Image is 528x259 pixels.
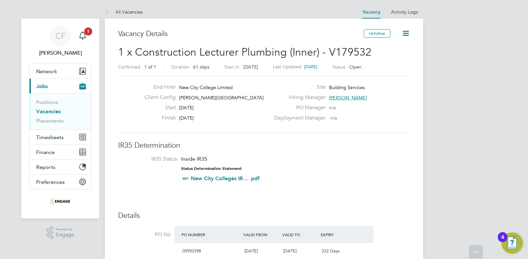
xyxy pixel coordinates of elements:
button: Network [30,64,91,78]
label: PO Manager [270,104,326,111]
button: Finance [30,145,91,159]
span: 1 [84,27,92,35]
div: Expiry [319,229,358,240]
span: Jobs [36,83,48,89]
label: PO No [118,231,170,238]
span: Engage [56,232,74,238]
label: IR35 Status [125,156,177,163]
a: Vacancy [363,9,380,15]
img: omniapeople-logo-retina.png [50,196,70,207]
a: 1 [76,25,89,46]
a: All Vacancies [105,9,143,15]
span: [DATE] [179,105,194,111]
button: Reports [30,160,91,174]
span: 1 of 1 [144,64,156,70]
span: Preferences [36,179,65,185]
span: 332 Days [322,248,340,254]
span: Timesheets [36,134,64,140]
span: n/a [329,105,336,111]
div: Jobs [30,93,91,129]
h3: Details [118,211,410,221]
a: CF[PERSON_NAME] [29,25,92,57]
a: Powered byEngage [46,227,75,239]
span: [PERSON_NAME] [329,95,367,101]
a: Positions [36,99,58,105]
span: [PERSON_NAME][GEOGRAPHIC_DATA] [179,95,264,101]
div: Valid To [281,229,319,240]
a: Activity Logs [391,9,418,15]
label: Site [270,84,326,91]
span: [DATE] [244,248,258,254]
label: Start [139,104,176,111]
label: Hiring Manager [270,94,326,101]
a: Placements [36,118,64,124]
div: PO Number [180,229,242,240]
a: New City Colleges IR... .pdf [191,175,260,181]
span: New City College Limited [179,84,233,90]
span: [DATE] [304,64,317,70]
span: Powered by [56,227,74,232]
label: Client Config [139,94,176,101]
strong: Status Determination Statement [181,166,242,171]
span: Reports [36,164,55,170]
span: 05950398 [182,248,201,254]
span: 61 days [193,64,209,70]
label: Duration [171,64,189,70]
span: Cam Fisher [29,49,92,57]
h3: Vacancy Details [118,29,364,39]
span: [DATE] [243,64,258,70]
a: Vacancies [36,108,61,115]
label: Start In [224,64,239,70]
div: 4 [501,237,504,246]
span: Open [349,64,362,70]
label: Confirmed [118,64,140,70]
h3: IR35 Determination [118,141,410,150]
span: [DATE] [179,115,194,121]
button: Timesheets [30,130,91,144]
button: Preferences [30,175,91,189]
button: Unfollow [364,29,390,38]
nav: Main navigation [21,19,99,219]
label: Status [332,64,345,70]
span: Inside IR35 [181,156,207,162]
div: Valid From [242,229,281,240]
span: CF [55,31,66,40]
span: Building Services [329,84,365,90]
label: Deployment Manager [270,115,326,122]
button: Open Resource Center, 4 new notifications [501,233,523,254]
span: Network [36,68,57,75]
label: Finish [139,115,176,122]
span: Finance [36,149,55,155]
label: End Hirer [139,84,176,91]
span: [DATE] [283,248,297,254]
label: Last Updated [273,64,301,70]
span: 1 x Construction Lecturer Plumbing (Inner) - V179532 [118,46,371,59]
span: n/a [330,115,337,121]
button: Jobs [30,79,91,93]
a: Go to home page [29,196,92,207]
